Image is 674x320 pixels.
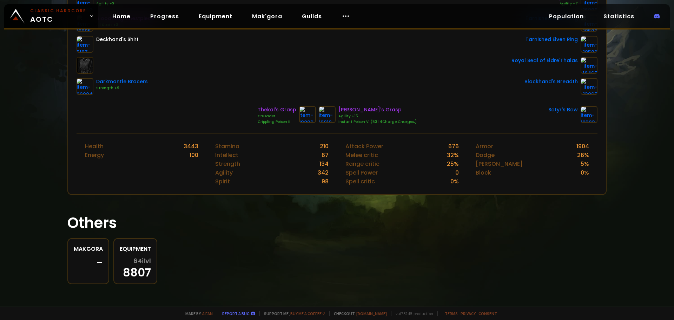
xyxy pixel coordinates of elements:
[145,9,185,24] a: Progress
[77,36,93,53] img: item-5107
[74,257,103,268] div: -
[215,151,238,159] div: Intellect
[581,36,597,53] img: item-18500
[329,311,387,316] span: Checkout
[258,106,296,113] div: Thekal's Grasp
[96,1,158,7] div: Agility +3
[319,159,329,168] div: 134
[120,244,151,253] div: Equipment
[345,142,383,151] div: Attack Power
[581,159,589,168] div: 5 %
[598,9,640,24] a: Statistics
[4,4,98,28] a: Classic HardcoreAOTC
[476,159,523,168] div: [PERSON_NAME]
[338,106,417,113] div: [PERSON_NAME]'s Grasp
[133,257,151,265] span: 64 ilvl
[338,113,417,119] div: Agility +15
[447,159,459,168] div: 25 %
[581,78,597,95] img: item-13965
[526,36,578,43] div: Tarnished Elven Ring
[543,9,589,24] a: Population
[461,311,476,316] a: Privacy
[215,168,233,177] div: Agility
[577,151,589,159] div: 26 %
[581,168,589,177] div: 0 %
[113,238,157,284] a: Equipment64ilvl8807
[30,8,86,25] span: AOTC
[322,151,329,159] div: 67
[74,244,103,253] div: Makgora
[524,78,578,85] div: Blackhand's Breadth
[450,177,459,186] div: 0 %
[299,106,316,123] img: item-19896
[345,168,378,177] div: Spell Power
[338,119,417,125] div: Instant Poison VI (53 |4Charge:Charges;)
[476,142,493,151] div: Armor
[120,257,151,278] div: 8807
[455,168,459,177] div: 0
[184,142,198,151] div: 3443
[448,142,459,151] div: 676
[215,142,239,151] div: Stamina
[476,168,491,177] div: Block
[107,9,136,24] a: Home
[67,238,109,284] a: Makgora-
[318,168,329,177] div: 342
[215,159,240,168] div: Strength
[181,311,213,316] span: Made by
[215,177,230,186] div: Spirit
[96,78,148,85] div: Darkmantle Bracers
[85,151,104,159] div: Energy
[77,78,93,95] img: item-22004
[345,177,375,186] div: Spell critic
[576,142,589,151] div: 1904
[96,85,148,91] div: Strength +9
[345,159,379,168] div: Range critic
[478,311,497,316] a: Consent
[258,113,296,119] div: Crusader
[85,142,104,151] div: Health
[246,9,288,24] a: Mak'gora
[581,57,597,74] img: item-18465
[581,106,597,123] img: item-18323
[320,142,329,151] div: 210
[445,311,458,316] a: Terms
[322,177,329,186] div: 98
[222,311,250,316] a: Report a bug
[290,311,325,316] a: Buy me a coffee
[534,1,578,7] div: Agility +7
[447,151,459,159] div: 32 %
[258,119,296,125] div: Crippling Poison II
[30,8,86,14] small: Classic Hardcore
[202,311,213,316] a: a fan
[476,151,495,159] div: Dodge
[548,106,578,113] div: Satyr's Bow
[190,151,198,159] div: 100
[319,106,336,123] img: item-19910
[345,151,378,159] div: Melee critic
[259,311,325,316] span: Support me,
[296,9,328,24] a: Guilds
[356,311,387,316] a: [DOMAIN_NAME]
[193,9,238,24] a: Equipment
[67,212,607,234] h1: Others
[391,311,433,316] span: v. d752d5 - production
[96,36,139,43] div: Deckhand's Shirt
[511,57,578,64] div: Royal Seal of Eldre'Thalas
